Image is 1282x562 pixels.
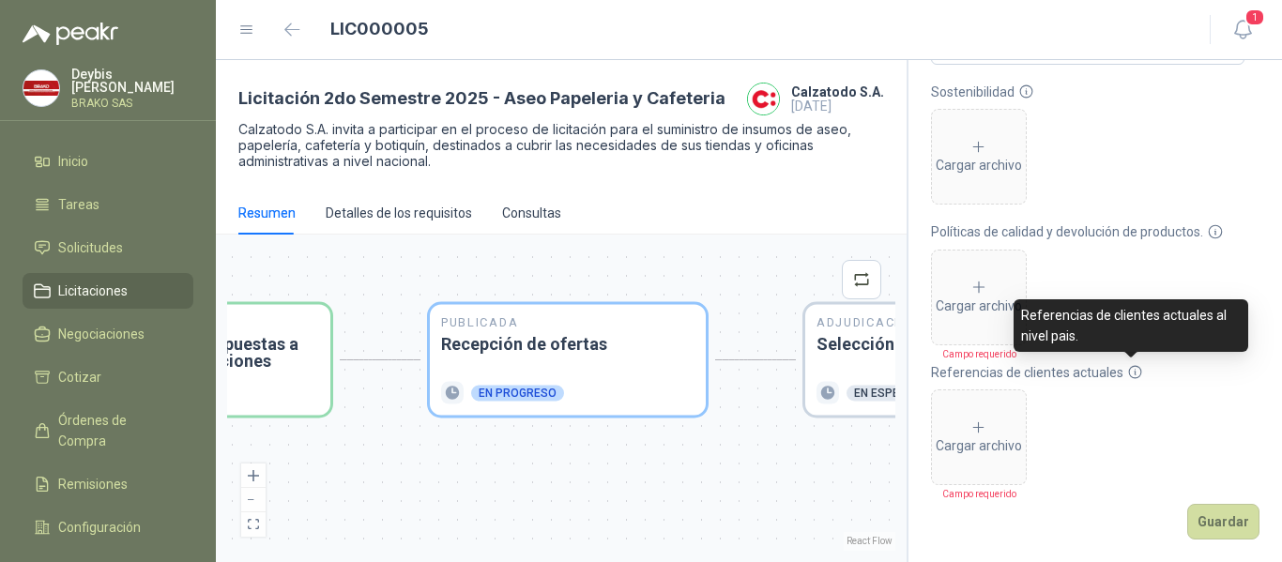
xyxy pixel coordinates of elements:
[791,99,884,114] p: [DATE]
[441,316,694,328] p: Publicada
[58,151,88,172] span: Inicio
[71,68,193,94] p: Deybis [PERSON_NAME]
[847,385,923,401] div: En espera
[54,305,330,416] div: PublicadaSocialización de respuestas a consultas y observaciones
[23,230,193,266] a: Solicitudes
[441,336,694,353] h3: Recepción de ofertas
[23,316,193,352] a: Negociaciones
[58,367,101,387] span: Cotizar
[23,273,193,309] a: Licitaciones
[238,203,296,223] div: Resumen
[58,237,123,258] span: Solicitudes
[23,403,193,459] a: Órdenes de Compra
[791,85,884,99] h4: Calzatodo S.A.
[23,509,193,545] a: Configuración
[847,536,893,546] a: React Flow attribution
[326,203,472,223] div: Detalles de los requisitos
[23,70,59,106] img: Company Logo
[936,139,1022,176] div: Cargar archivo
[241,488,266,512] button: zoom out
[842,260,881,299] button: retweet
[23,466,193,502] a: Remisiones
[817,316,1070,328] p: Adjudicación
[936,419,1022,457] div: Cargar archivo
[430,305,706,416] div: PublicadaRecepción de ofertasEn progreso
[23,359,193,395] a: Cotizar
[931,366,1123,379] span: Referencias de clientes actuales
[1014,299,1248,352] div: Referencias de clientes actuales al nivel pais.
[58,517,141,538] span: Configuración
[23,187,193,222] a: Tareas
[1226,13,1259,47] button: 1
[471,385,564,401] div: En progreso
[330,16,429,42] h1: LIC000005
[936,279,1022,316] div: Cargar archivo
[931,345,1016,362] p: Campo requerido
[748,84,779,114] img: Company Logo
[931,485,1016,502] p: Campo requerido
[58,324,145,344] span: Negociaciones
[58,474,128,494] span: Remisiones
[502,203,561,223] div: Consultas
[58,194,99,215] span: Tareas
[1187,504,1259,539] button: Guardar
[238,85,725,112] h3: Licitación 2do Semestre 2025 - Aseo Papeleria y Cafeteria
[23,23,118,45] img: Logo peakr
[71,98,193,109] p: BRAKO SAS
[241,463,266,537] div: React Flow controls
[817,336,1070,353] h3: Selección de oferta ganadora
[931,85,1015,99] span: Sostenibilidad
[931,225,1203,238] span: Políticas de calidad y devolución de productos.
[238,121,884,169] p: Calzatodo S.A. invita a participar en el proceso de licitación para el suministro de insumos de a...
[1244,8,1265,26] span: 1
[58,410,176,451] span: Órdenes de Compra
[241,512,266,537] button: fit view
[241,463,266,488] button: zoom in
[58,281,128,301] span: Licitaciones
[23,144,193,179] a: Inicio
[805,305,1081,416] div: AdjudicaciónSelección de oferta ganadoraEn espera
